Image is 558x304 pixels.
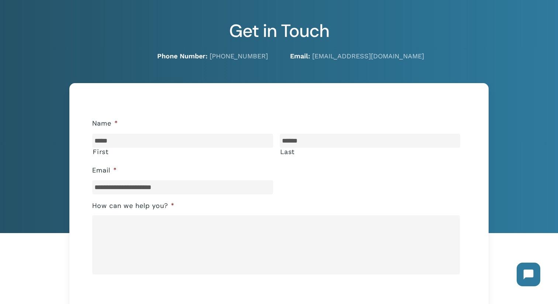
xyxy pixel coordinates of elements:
a: [EMAIL_ADDRESS][DOMAIN_NAME] [312,52,424,60]
strong: Phone Number: [157,52,207,60]
label: Name [92,119,118,128]
strong: Email: [290,52,310,60]
label: Email [92,166,117,175]
a: [PHONE_NUMBER] [210,52,268,60]
label: First [93,148,273,156]
h2: Get in Touch [30,20,528,42]
iframe: Chatbot [509,255,548,294]
label: Last [280,148,460,156]
label: How can we help you? [92,202,175,210]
